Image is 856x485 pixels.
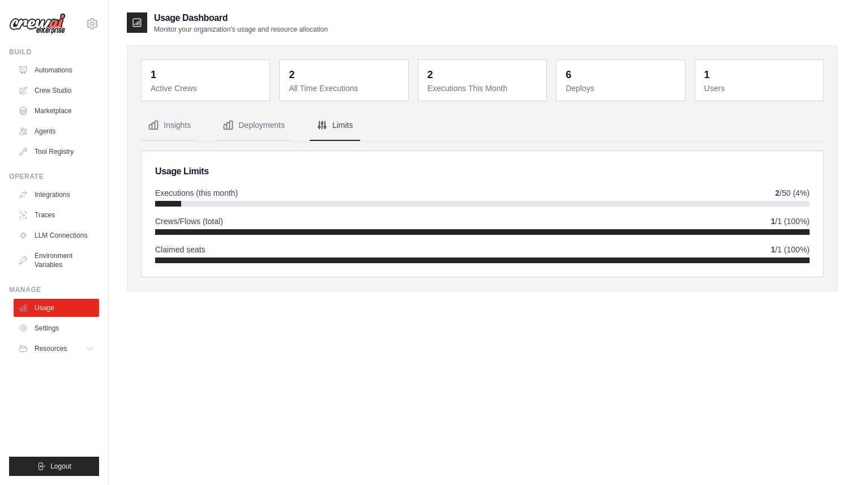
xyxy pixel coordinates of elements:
dt: Executions This Month [427,83,540,94]
div: 1 [151,67,156,83]
p: Monitor your organization's usage and resource allocation [154,25,328,34]
span: /1 (100%) [771,216,810,227]
button: Resources [14,340,99,358]
dt: Active Crews [151,83,263,94]
span: /50 (4%) [775,187,810,199]
span: /1 (100%) [771,244,810,255]
div: 6 [566,67,571,83]
a: Traces [14,206,99,224]
a: Usage [14,299,99,317]
dt: All Time Executions [289,83,401,94]
a: LLM Connections [14,226,99,244]
a: Environment Variables [14,247,99,274]
div: 2 [427,67,433,83]
div: Operate [9,172,99,181]
button: Insights [141,110,198,141]
button: Limits [310,110,360,141]
dt: Deploys [566,83,678,94]
span: Logout [50,462,71,471]
div: Manage [9,285,99,294]
strong: 2 [775,188,780,198]
a: Integrations [14,186,99,204]
strong: 1 [771,245,776,254]
nav: Tabs [141,110,824,141]
a: Tool Registry [14,143,99,161]
a: Settings [14,319,99,337]
span: Executions (this month) [155,187,238,199]
button: Deployments [216,110,292,141]
h2: Usage Dashboard [154,11,328,25]
div: 1 [704,67,710,83]
a: Automations [14,61,99,79]
dt: Users [704,83,816,94]
div: 2 [289,67,294,83]
h2: Usage Limits [155,165,810,178]
span: Crews/Flows (total) [155,216,223,227]
button: Logout [9,457,99,476]
strong: 1 [771,217,776,226]
div: Build [9,48,99,57]
img: Logo [9,13,66,35]
a: Agents [14,122,99,140]
span: Resources [35,344,67,353]
span: Claimed seats [155,244,206,255]
a: Marketplace [14,102,99,120]
a: Crew Studio [14,81,99,100]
